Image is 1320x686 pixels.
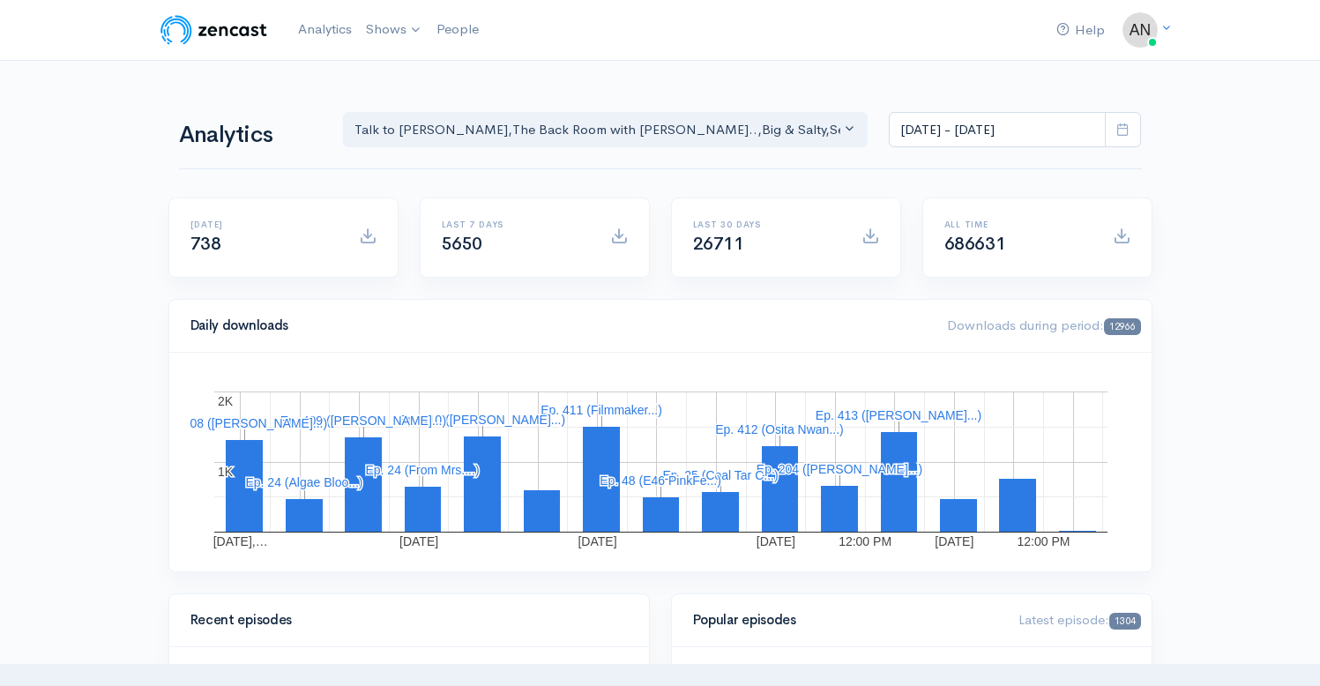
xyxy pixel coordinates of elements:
[218,465,234,479] text: 1K
[291,11,359,48] a: Analytics
[600,473,721,488] text: Ep. 48 (E46 PinkFe...)
[889,112,1106,148] input: analytics date range selector
[756,534,794,548] text: [DATE]
[158,12,270,48] img: ZenCast Logo
[1122,12,1158,48] img: ...
[693,613,998,628] h4: Popular episodes
[399,534,438,548] text: [DATE]
[1018,611,1140,628] span: Latest episode:
[578,534,616,548] text: [DATE]
[190,233,221,255] span: 738
[280,414,445,428] text: Ep. 409 ([PERSON_NAME]...)
[190,220,338,229] h6: [DATE]
[944,233,1006,255] span: 686631
[1049,11,1112,49] a: Help
[218,394,234,408] text: 2K
[442,233,482,255] span: 5650
[1260,626,1302,668] iframe: gist-messenger-bubble-iframe
[541,403,662,417] text: Ep. 411 (Filmmaker...)
[693,220,840,229] h6: Last 30 days
[190,374,1130,550] svg: A chart.
[190,613,617,628] h4: Recent episodes
[179,123,322,148] h1: Analytics
[190,318,927,333] h4: Daily downloads
[1017,534,1070,548] text: 12:00 PM
[839,534,891,548] text: 12:00 PM
[399,413,564,427] text: Ep. 410 ([PERSON_NAME]...)
[429,11,486,48] a: People
[815,408,981,422] text: Ep. 413 ([PERSON_NAME]...)
[1104,318,1140,335] span: 12966
[944,220,1092,229] h6: All time
[365,463,479,477] text: Ep. 24 (From Mrs....)
[245,475,362,489] text: Ep. 24 (Algae Bloo...)
[354,120,841,140] div: Talk to [PERSON_NAME] , The Back Room with [PERSON_NAME].. , Big & Salty , Serial Tales - [PERSON...
[756,462,921,476] text: Ep. 204 ([PERSON_NAME]...)
[213,534,267,548] text: [DATE],…
[160,416,326,430] text: Ep. 408 ([PERSON_NAME]...)
[715,422,844,436] text: Ep. 412 (Osita Nwan...)
[693,233,744,255] span: 26711
[947,317,1140,333] span: Downloads during period:
[343,112,869,148] button: Talk to Allison, The Back Room with Andy O..., Big & Salty, Serial Tales - Joan Julie..., The Cam...
[442,220,589,229] h6: Last 7 days
[359,11,429,49] a: Shows
[662,468,778,482] text: Ep. 25 (Coal Tar C...)
[1109,613,1140,630] span: 1304
[935,534,973,548] text: [DATE]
